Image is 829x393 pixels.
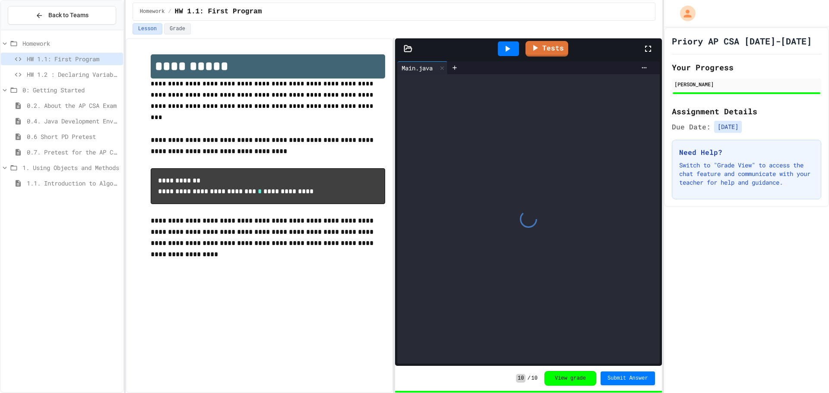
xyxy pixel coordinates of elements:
div: My Account [671,3,698,23]
span: 1.1. Introduction to Algorithms, Programming, and Compilers [27,179,120,188]
span: 1. Using Objects and Methods [22,163,120,172]
div: [PERSON_NAME] [674,80,819,88]
button: Submit Answer [601,371,655,385]
button: Lesson [133,23,162,35]
span: Back to Teams [48,11,89,20]
p: Switch to "Grade View" to access the chat feature and communicate with your teacher for help and ... [679,161,814,187]
span: 0.4. Java Development Environments [27,116,120,126]
span: 10 [516,374,525,383]
span: / [168,8,171,15]
span: Due Date: [672,122,711,132]
span: HW 1.2 : Declaring Variables and Data Types [27,70,120,79]
span: 0: Getting Started [22,85,120,94]
button: Back to Teams [8,6,116,25]
h3: Need Help? [679,147,814,157]
span: 0.7. Pretest for the AP CSA Exam [27,148,120,157]
span: HW 1.1: First Program [175,6,262,17]
span: HW 1.1: First Program [27,54,120,63]
button: View grade [544,371,596,386]
button: Grade [164,23,191,35]
h2: Assignment Details [672,105,821,117]
span: Homework [140,8,165,15]
span: [DATE] [714,121,742,133]
span: 0.6 Short PD Pretest [27,132,120,141]
div: Main.java [397,63,437,72]
span: 0.2. About the AP CSA Exam [27,101,120,110]
span: Submit Answer [608,375,648,382]
a: Tests [525,41,568,57]
span: / [527,375,530,382]
h1: Priory AP CSA [DATE]-[DATE] [672,35,812,47]
span: 10 [532,375,538,382]
h2: Your Progress [672,61,821,73]
div: Main.java [397,61,448,74]
span: Homework [22,39,120,48]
